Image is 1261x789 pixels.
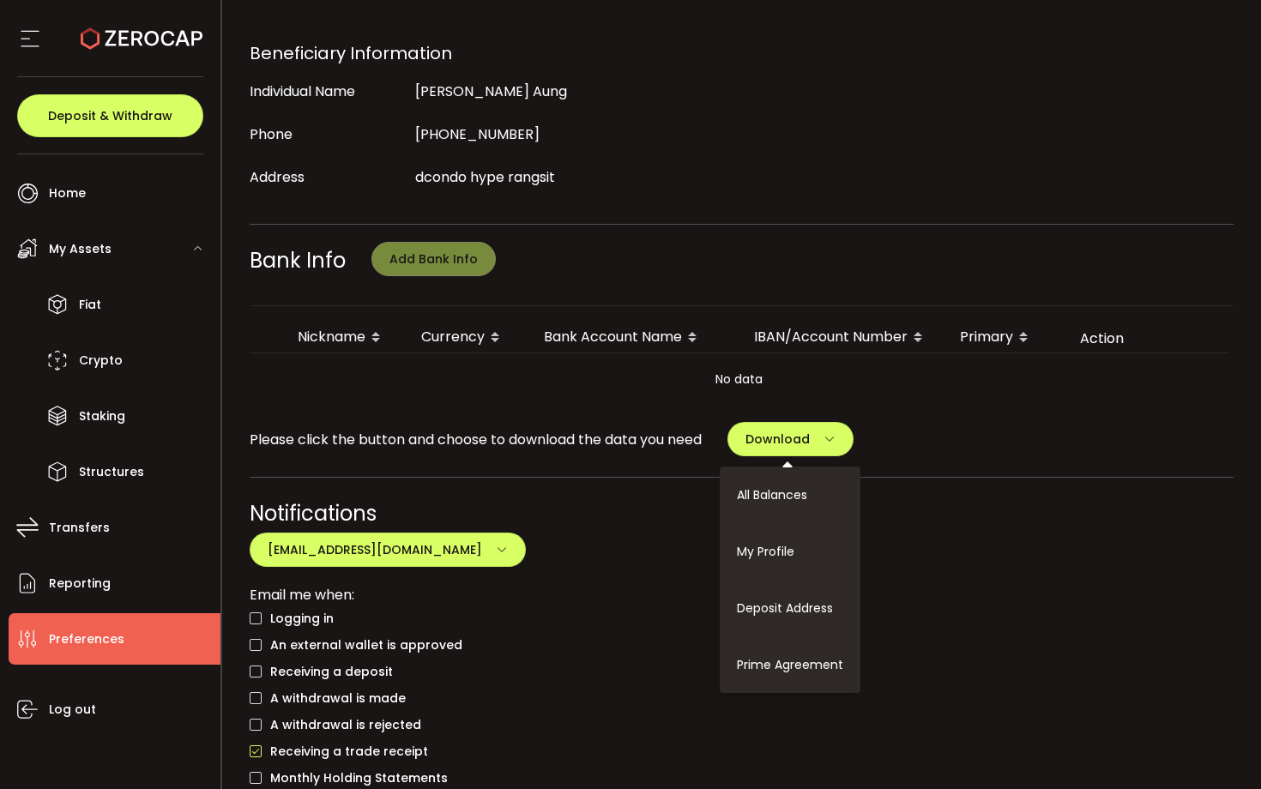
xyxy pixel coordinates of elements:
[48,110,172,122] span: Deposit & Withdraw
[415,81,567,101] span: [PERSON_NAME] Aung
[250,117,407,152] div: Phone
[262,664,393,680] span: Receiving a deposit
[49,237,112,262] span: My Assets
[262,690,406,707] span: A withdrawal is made
[250,498,1234,528] div: Notifications
[1175,707,1261,789] iframe: Chat Widget
[49,627,124,652] span: Preferences
[79,348,123,373] span: Crypto
[250,75,407,109] div: Individual Name
[737,599,833,617] span: Deposit Address
[727,422,854,456] button: Download
[250,584,1234,605] div: Email me when:
[745,431,810,448] span: Download
[49,181,86,206] span: Home
[262,717,421,733] span: A withdrawal is rejected
[737,656,843,673] span: Prime Agreement
[389,250,478,268] span: Add Bank Info
[737,543,794,560] span: My Profile
[371,242,496,276] button: Add Bank Info
[250,36,1234,70] div: Beneficiary Information
[415,167,555,187] span: dcondo hype rangsit
[17,94,203,137] button: Deposit & Withdraw
[737,486,807,503] span: All Balances
[268,541,482,558] span: [EMAIL_ADDRESS][DOMAIN_NAME]
[250,246,346,274] span: Bank Info
[740,323,946,352] div: IBAN/Account Number
[946,323,1066,352] div: Primary
[1066,328,1229,348] div: Action
[262,637,462,653] span: An external wallet is approved
[262,744,428,760] span: Receiving a trade receipt
[407,323,530,352] div: Currency
[250,533,526,567] button: [EMAIL_ADDRESS][DOMAIN_NAME]
[284,323,407,352] div: Nickname
[530,323,740,352] div: Bank Account Name
[49,571,111,596] span: Reporting
[49,515,110,540] span: Transfers
[262,611,334,627] span: Logging in
[250,160,407,195] div: Address
[49,697,96,722] span: Log out
[79,460,144,485] span: Structures
[79,404,125,429] span: Staking
[250,429,702,450] span: Please click the button and choose to download the data you need
[262,770,448,786] span: Monthly Holding Statements
[494,353,984,405] span: No data
[415,124,540,144] span: [PHONE_NUMBER]
[79,292,101,317] span: Fiat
